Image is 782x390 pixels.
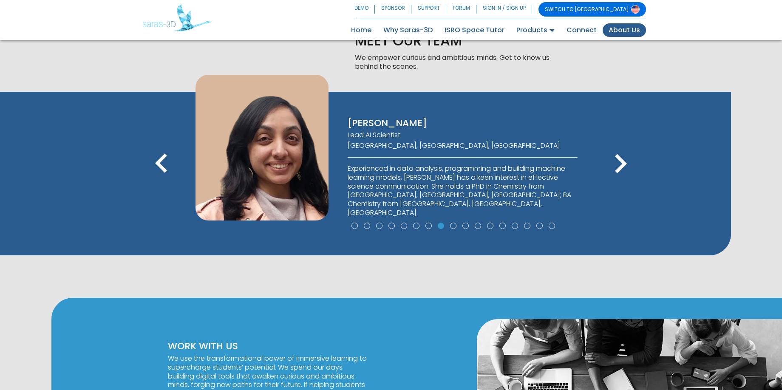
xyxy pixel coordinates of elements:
[603,23,646,37] a: About Us
[538,2,646,17] a: SWITCH TO [GEOGRAPHIC_DATA]
[411,2,446,17] a: SUPPORT
[348,141,578,150] p: [GEOGRAPHIC_DATA], [GEOGRAPHIC_DATA], [GEOGRAPHIC_DATA]
[348,164,578,218] p: Experienced in data analysis, programming and building machine learning models, [PERSON_NAME] has...
[476,2,532,17] a: SIGN IN / SIGN UP
[348,117,578,130] p: [PERSON_NAME]
[345,23,377,37] a: Home
[446,2,476,17] a: FORUM
[142,176,181,186] span: Previous
[168,340,368,353] p: WORK WITH US
[142,145,181,183] i: keyboard_arrow_left
[195,75,329,221] img: Ankita Shastri
[377,23,439,37] a: Why Saras-3D
[348,131,578,140] p: Lead AI Scientist
[142,4,212,31] img: Saras 3D
[631,5,640,14] img: Switch to USA
[601,145,640,183] i: keyboard_arrow_right
[561,23,603,37] a: Connect
[355,32,555,50] p: MEET OUR TEAM
[375,2,411,17] a: SPONSOR
[354,2,375,17] a: DEMO
[355,54,555,71] p: We empower curious and ambitious minds. Get to know us behind the scenes.
[601,176,640,186] span: Next
[439,23,510,37] a: ISRO Space Tutor
[510,23,561,37] a: Products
